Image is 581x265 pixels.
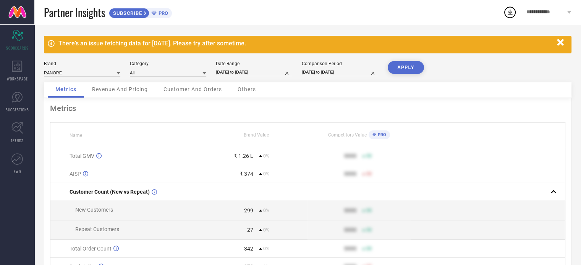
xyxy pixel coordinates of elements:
[6,45,29,51] span: SCORECARDS
[263,227,269,233] span: 0%
[130,61,206,66] div: Category
[366,171,372,177] span: 50
[216,68,292,76] input: Select date range
[247,227,253,233] div: 27
[70,171,81,177] span: AISP
[50,104,565,113] div: Metrics
[503,5,517,19] div: Open download list
[263,246,269,251] span: 0%
[70,246,112,252] span: Total Order Count
[366,246,372,251] span: 50
[240,171,253,177] div: ₹ 374
[263,153,269,159] span: 0%
[388,61,424,74] button: APPLY
[344,227,356,233] div: 9999
[244,132,269,138] span: Brand Value
[234,153,253,159] div: ₹ 1.26 L
[376,132,386,137] span: PRO
[70,189,150,195] span: Customer Count (New vs Repeat)
[109,10,144,16] span: SUBSCRIBE
[75,226,119,232] span: Repeat Customers
[302,68,378,76] input: Select comparison period
[14,169,21,174] span: FWD
[55,86,76,92] span: Metrics
[263,208,269,213] span: 0%
[58,40,553,47] div: There's an issue fetching data for [DATE]. Please try after sometime.
[70,133,82,138] span: Name
[263,171,269,177] span: 0%
[44,61,120,66] div: Brand
[157,10,168,16] span: PRO
[163,86,222,92] span: Customer And Orders
[92,86,148,92] span: Revenue And Pricing
[238,86,256,92] span: Others
[344,207,356,214] div: 9999
[216,61,292,66] div: Date Range
[70,153,94,159] span: Total GMV
[344,153,356,159] div: 9999
[344,171,356,177] div: 9999
[11,138,24,143] span: TRENDS
[6,107,29,112] span: SUGGESTIONS
[344,246,356,252] div: 9999
[302,61,378,66] div: Comparison Period
[75,207,113,213] span: New Customers
[7,76,28,82] span: WORKSPACE
[366,208,372,213] span: 50
[366,153,372,159] span: 50
[109,6,172,18] a: SUBSCRIBEPRO
[366,227,372,233] span: 50
[44,5,105,20] span: Partner Insights
[244,207,253,214] div: 299
[244,246,253,252] div: 342
[328,132,367,138] span: Competitors Value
